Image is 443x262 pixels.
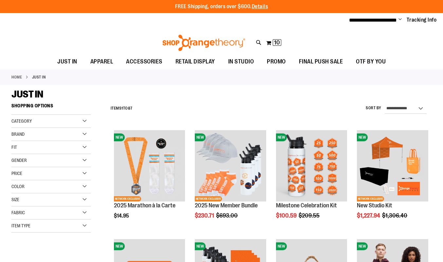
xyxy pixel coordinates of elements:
[267,54,286,69] span: PROMO
[11,158,27,163] span: Gender
[357,130,428,201] img: New Studio Kit
[11,223,30,228] span: Item Type
[114,242,125,250] span: NEW
[357,242,368,250] span: NEW
[11,171,22,176] span: Price
[195,130,266,202] a: 2025 New Member BundleNEWNETWORK EXCLUSIVE
[195,202,258,209] a: 2025 New Member Bundle
[11,74,22,80] a: Home
[114,196,141,201] span: NETWORK EXCLUSIVE
[195,130,266,201] img: 2025 New Member Bundle
[114,213,130,219] span: $14.95
[114,130,185,201] img: 2025 Marathon à la Carte
[11,210,25,215] span: Fabric
[356,54,386,69] span: OTF BY YOU
[276,133,287,141] span: NEW
[299,212,321,219] span: $209.55
[276,202,337,209] a: Milestone Celebration Kit
[192,127,269,235] div: product
[276,242,287,250] span: NEW
[114,133,125,141] span: NEW
[175,54,215,69] span: RETAIL DISPLAY
[398,17,402,23] button: Account menu
[114,202,175,209] a: 2025 Marathon à la Carte
[11,131,25,137] span: Brand
[366,105,381,111] label: Sort By
[228,54,254,69] span: IN STUDIO
[11,145,17,150] span: Fit
[274,39,280,46] span: 10
[11,89,43,100] span: JUST IN
[357,202,392,209] a: New Studio Kit
[161,35,246,51] img: Shop Orangetheory
[354,127,432,235] div: product
[252,4,268,9] a: Details
[195,242,206,250] span: NEW
[357,196,384,201] span: NETWORK EXCLUSIVE
[175,3,268,10] p: FREE Shipping, orders over $600.
[276,130,347,202] a: Milestone Celebration KitNEW
[357,133,368,141] span: NEW
[32,74,46,80] strong: JUST IN
[407,16,437,24] a: Tracking Info
[111,103,133,114] h2: Items to
[195,212,215,219] span: $230.71
[299,54,343,69] span: FINAL PUSH SALE
[57,54,77,69] span: JUST IN
[195,196,222,201] span: NETWORK EXCLUSIVE
[357,212,381,219] span: $1,227.94
[357,130,428,202] a: New Studio KitNEWNETWORK EXCLUSIVE
[276,130,347,201] img: Milestone Celebration Kit
[128,106,133,111] span: 87
[11,197,19,202] span: Size
[216,212,239,219] span: $693.00
[126,54,162,69] span: ACCESSORIES
[11,118,32,124] span: Category
[11,184,25,189] span: Color
[111,127,189,235] div: product
[276,212,298,219] span: $100.59
[121,106,123,111] span: 1
[11,100,91,115] strong: Shopping Options
[90,54,113,69] span: APPAREL
[114,130,185,202] a: 2025 Marathon à la CarteNEWNETWORK EXCLUSIVE
[382,212,408,219] span: $1,306.40
[273,127,351,235] div: product
[195,133,206,141] span: NEW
